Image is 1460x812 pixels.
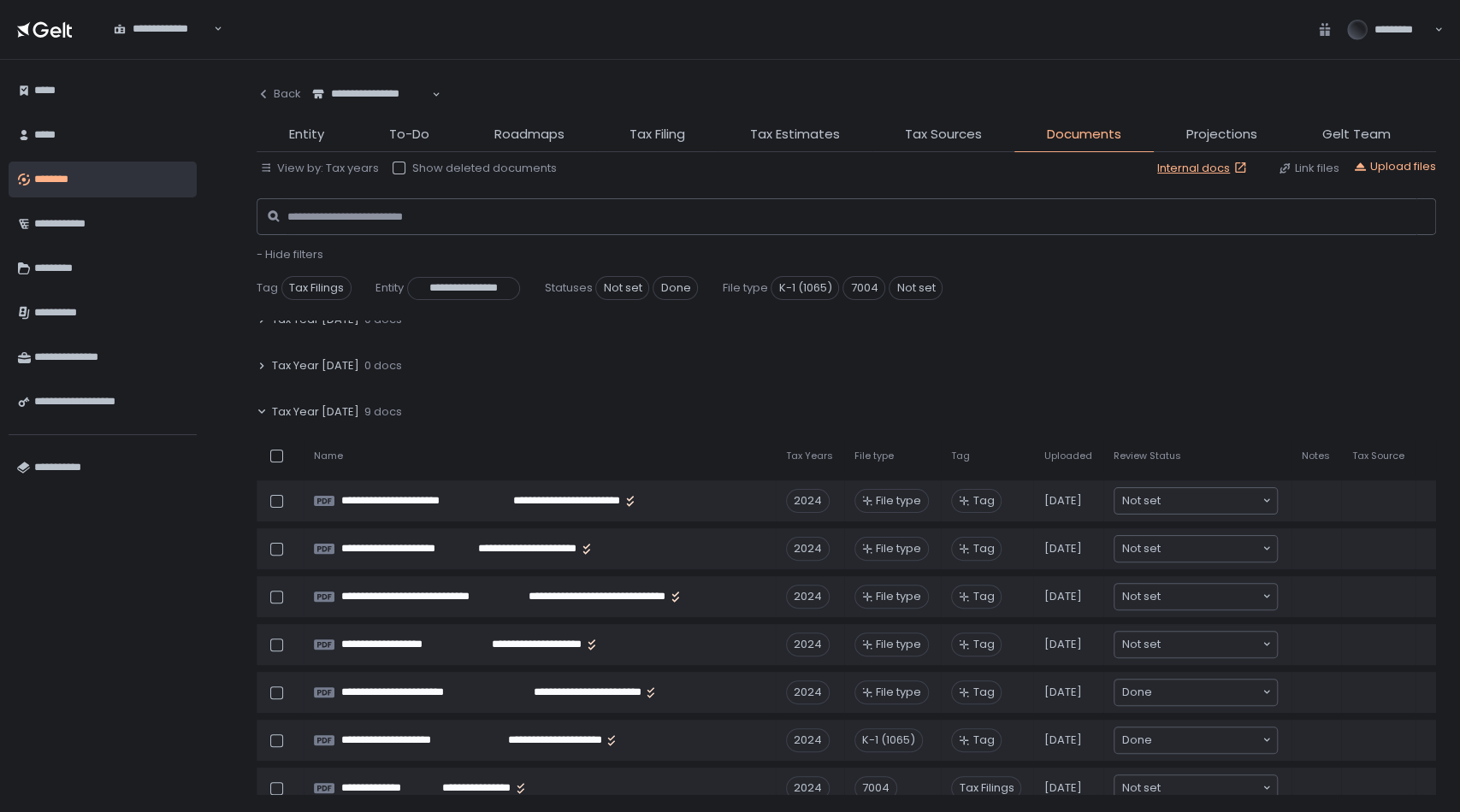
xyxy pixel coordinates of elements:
input: Search for option [1161,780,1261,797]
span: Not set [1122,588,1161,605]
span: Tax Years [786,450,833,462]
div: Search for option [301,77,440,112]
div: Search for option [1114,727,1277,753]
span: Tax Filing [630,125,685,144]
span: Not set [1122,636,1161,653]
span: To-Do [389,125,429,144]
span: Not set [889,276,943,300]
span: Name [314,450,343,462]
div: Search for option [1114,536,1277,562]
div: 2024 [786,585,830,609]
span: Roadmaps [494,125,564,144]
span: Tax Source [1351,450,1404,462]
div: K-1 (1065) [854,728,923,752]
span: File type [876,541,921,556]
span: Tag [951,450,970,462]
input: Search for option [1161,588,1261,605]
span: Done [1122,732,1152,749]
span: Tag [972,589,994,604]
div: 2024 [786,489,830,513]
input: Search for option [1161,636,1261,653]
span: [DATE] [1043,780,1081,796]
div: Search for option [1114,632,1277,657]
span: - Hide filters [257,246,323,262]
a: Internal docs [1157,161,1250,176]
div: Search for option [1114,488,1277,514]
div: 7004 [854,776,897,800]
button: Upload files [1353,159,1436,174]
div: 2024 [786,633,830,656]
span: Uploaded [1043,450,1091,462]
input: Search for option [1152,732,1261,749]
span: Tag [972,541,994,556]
input: Search for option [114,37,212,54]
span: Entity [375,280,404,296]
span: Tax Year [DATE] [272,404,359,420]
div: Search for option [103,12,222,47]
span: Done [653,276,698,300]
span: [DATE] [1043,589,1081,604]
span: Tag [972,733,994,748]
span: Review Status [1114,450,1181,462]
span: File type [876,637,921,652]
span: [DATE] [1043,541,1081,556]
span: File type [876,685,921,700]
span: File type [876,493,921,509]
span: [DATE] [1043,685,1081,700]
span: Tax Year [DATE] [272,358,359,374]
div: Search for option [1114,584,1277,609]
button: - Hide filters [257,247,323,262]
span: File type [722,280,767,296]
input: Search for option [1161,492,1261,509]
span: 0 docs [364,358,402,374]
span: Entity [289,125,324,144]
span: Done [1122,684,1152,701]
span: Gelt Team [1322,125,1391,144]
div: Search for option [1114,680,1277,705]
div: 2024 [786,680,830,704]
span: Not set [1122,780,1161,797]
span: [DATE] [1043,493,1081,509]
div: 2024 [786,776,830,800]
button: Link files [1278,161,1339,176]
div: Search for option [1114,775,1277,801]
span: Not set [1122,492,1161,509]
span: Tax Filings [951,776,1021,800]
div: Back [257,86,301,102]
span: Tax Sources [905,125,982,144]
button: Back [257,77,301,111]
span: Tax Filings [281,276,352,300]
span: Tax Estimates [750,125,840,144]
span: Not set [595,276,649,300]
span: K-1 (1065) [771,276,839,300]
span: Statuses [544,280,592,296]
div: 2024 [786,537,830,561]
span: Tag [972,637,994,652]
input: Search for option [1161,540,1261,557]
span: File type [854,450,894,462]
span: Tag [972,493,994,509]
span: Projections [1186,125,1257,144]
span: [DATE] [1043,733,1081,748]
span: Notes [1302,450,1330,462]
span: 7004 [842,276,885,300]
span: [DATE] [1043,637,1081,652]
span: Tag [972,685,994,700]
input: Search for option [312,102,430,119]
input: Search for option [1152,684,1261,701]
span: Not set [1122,540,1161,557]
div: 2024 [786,728,830,752]
span: Documents [1047,125,1121,144]
span: File type [876,589,921,604]
button: View by: Tax years [260,161,379,176]
span: 9 docs [364,404,402,420]
span: Tag [257,280,278,296]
